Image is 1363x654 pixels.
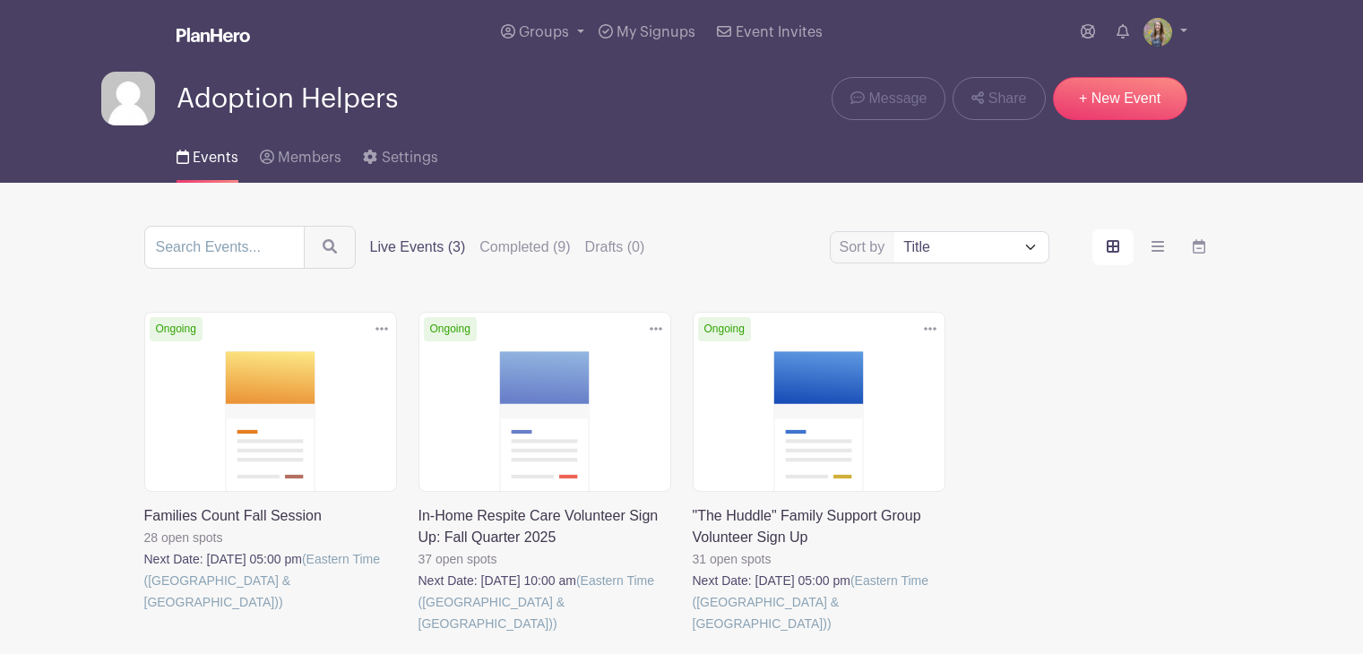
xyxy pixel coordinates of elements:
span: Members [278,151,341,165]
label: Drafts (0) [585,237,645,258]
span: Groups [519,25,569,39]
span: My Signups [617,25,695,39]
label: Sort by [840,237,891,258]
div: order and view [1092,229,1220,265]
img: logo_white-6c42ec7e38ccf1d336a20a19083b03d10ae64f83f12c07503d8b9e83406b4c7d.svg [177,28,250,42]
img: IMG_0582.jpg [1143,18,1172,47]
img: default-ce2991bfa6775e67f084385cd625a349d9dcbb7a52a09fb2fda1e96e2d18dcdb.png [101,72,155,125]
label: Completed (9) [479,237,570,258]
span: Adoption Helpers [177,84,398,114]
a: + New Event [1053,77,1187,120]
div: filters [370,237,645,258]
a: Members [260,125,341,183]
span: Events [193,151,238,165]
span: Event Invites [736,25,823,39]
a: Share [953,77,1045,120]
a: Settings [363,125,437,183]
span: Settings [382,151,438,165]
span: Message [868,88,927,109]
label: Live Events (3) [370,237,466,258]
a: Events [177,125,238,183]
input: Search Events... [144,226,305,269]
span: Share [988,88,1027,109]
a: Message [832,77,945,120]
